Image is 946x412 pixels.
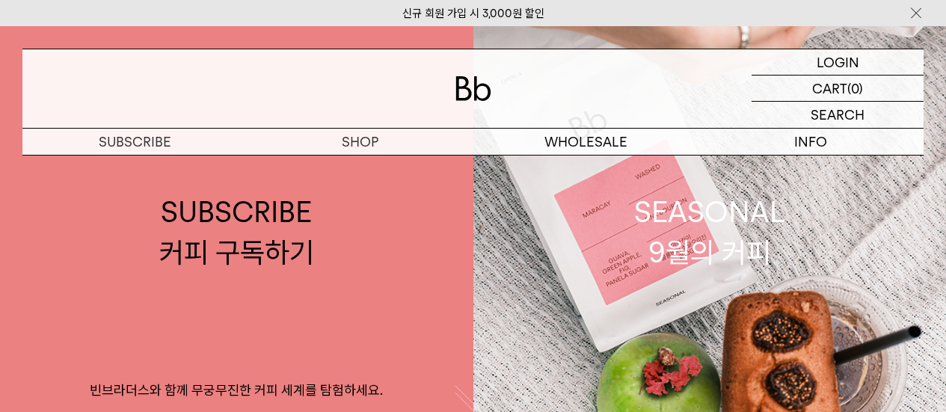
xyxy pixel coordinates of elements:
[634,192,785,271] div: SEASONAL 9월의 커피
[817,49,859,75] p: LOGIN
[248,129,473,155] a: SHOP
[402,7,544,20] a: 신규 회원 가입 시 3,000원 할인
[811,102,864,128] p: SEARCH
[847,76,863,101] p: (0)
[698,129,924,155] p: INFO
[473,129,698,155] p: WHOLESALE
[752,76,924,102] a: CART (0)
[752,49,924,76] a: LOGIN
[159,192,314,271] div: SUBSCRIBE 커피 구독하기
[22,129,248,155] a: SUBSCRIBE
[455,76,491,101] img: 로고
[812,76,847,101] p: CART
